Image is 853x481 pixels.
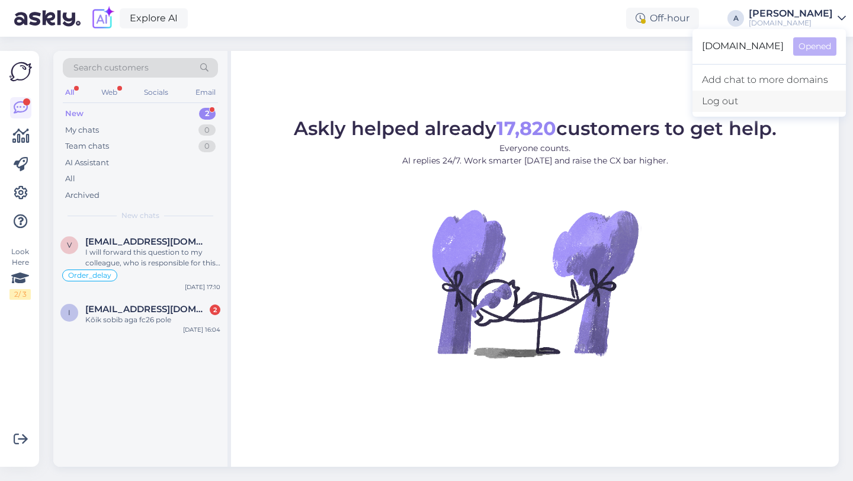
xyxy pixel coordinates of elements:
[63,85,76,100] div: All
[793,37,836,56] button: Opened
[183,325,220,334] div: [DATE] 16:04
[65,190,100,201] div: Archived
[428,177,642,390] img: No Chat active
[749,9,846,28] a: [PERSON_NAME][DOMAIN_NAME]
[85,315,220,325] div: Kõik sobib aga fc26 pole
[68,308,70,317] span: I
[121,210,159,221] span: New chats
[65,124,99,136] div: My chats
[9,289,31,300] div: 2 / 3
[496,117,556,140] b: 17,820
[9,246,31,300] div: Look Here
[68,272,111,279] span: Order_delay
[73,62,149,74] span: Search customers
[294,117,777,140] span: Askly helped already customers to get help.
[626,8,699,29] div: Off-hour
[294,142,777,167] p: Everyone counts. AI replies 24/7. Work smarter [DATE] and raise the CX bar higher.
[65,173,75,185] div: All
[692,69,846,91] a: Add chat to more domains
[67,240,72,249] span: v
[692,91,846,112] div: Log out
[85,247,220,268] div: I will forward this question to my colleague, who is responsible for this. The reply will be here...
[85,304,209,315] span: Ingmarkallas16@gmail.com
[99,85,120,100] div: Web
[727,10,744,27] div: A
[90,6,115,31] img: explore-ai
[85,236,209,247] span: viidakamarko@gmail.com
[749,9,833,18] div: [PERSON_NAME]
[198,140,216,152] div: 0
[749,18,833,28] div: [DOMAIN_NAME]
[702,37,784,56] span: [DOMAIN_NAME]
[120,8,188,28] a: Explore AI
[198,124,216,136] div: 0
[65,140,109,152] div: Team chats
[199,108,216,120] div: 2
[210,304,220,315] div: 2
[142,85,171,100] div: Socials
[193,85,218,100] div: Email
[185,283,220,291] div: [DATE] 17:10
[65,157,109,169] div: AI Assistant
[9,60,32,83] img: Askly Logo
[65,108,84,120] div: New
